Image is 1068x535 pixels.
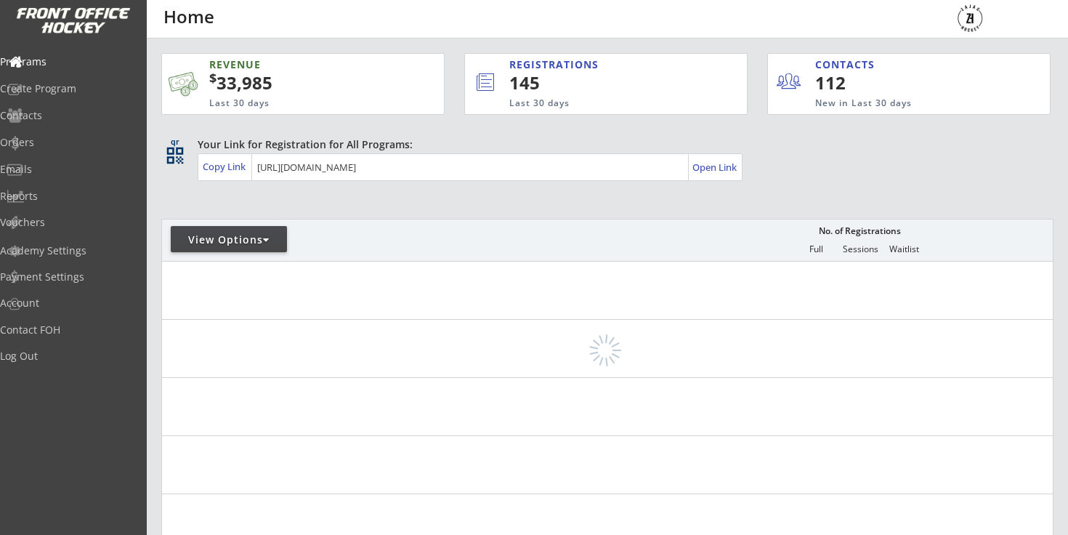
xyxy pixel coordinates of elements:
[209,71,400,95] div: 33,985
[164,145,186,166] button: qr_code
[509,97,689,110] div: Last 30 days
[209,69,217,87] sup: $
[209,97,377,110] div: Last 30 days
[692,161,738,174] div: Open Link
[509,71,700,95] div: 145
[815,97,982,110] div: New in Last 30 days
[692,157,738,177] a: Open Link
[203,160,248,173] div: Copy Link
[838,244,882,254] div: Sessions
[166,137,183,147] div: qr
[171,233,287,247] div: View Options
[198,137,1008,152] div: Your Link for Registration for All Programs:
[814,226,905,236] div: No. of Registrations
[209,57,377,72] div: REVENUE
[509,57,683,72] div: REGISTRATIONS
[815,57,881,72] div: CONTACTS
[794,244,838,254] div: Full
[882,244,926,254] div: Waitlist
[815,71,905,95] div: 112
